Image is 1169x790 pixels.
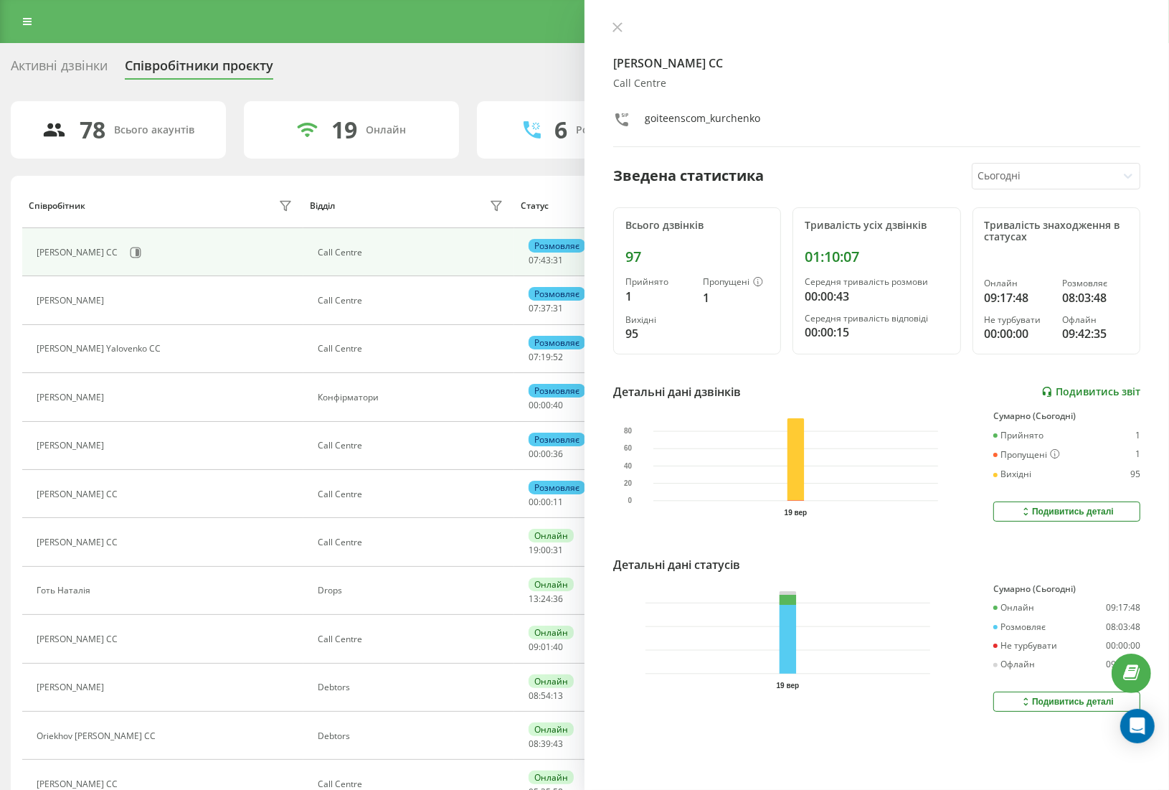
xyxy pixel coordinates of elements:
div: : : [529,594,563,604]
div: [PERSON_NAME] Yalovenko CC [37,344,164,354]
div: Call Centre [318,779,506,789]
div: Вихідні [993,469,1031,479]
span: 37 [541,302,551,314]
div: Розмовляють [577,124,646,136]
span: 39 [541,738,551,750]
div: Розмовляє [529,433,585,446]
div: Пропущені [993,449,1060,461]
div: Співробітники проєкту [125,58,273,80]
div: [PERSON_NAME] [37,296,108,306]
div: 1 [625,288,691,305]
div: Детальні дані дзвінків [613,383,741,400]
text: 40 [624,462,633,470]
button: Подивитись деталі [993,692,1140,712]
div: Сумарно (Сьогодні) [993,411,1140,421]
div: Розмовляє [529,384,585,398]
div: [PERSON_NAME] CC [37,537,121,547]
div: : : [529,545,563,555]
div: : : [529,352,563,362]
div: [PERSON_NAME] CC [37,248,121,258]
div: Онлайн [529,723,574,736]
div: Open Intercom Messenger [1120,709,1155,743]
div: Статус [521,201,549,211]
span: 31 [553,544,563,556]
div: [PERSON_NAME] CC [37,634,121,644]
div: Розмовляє [529,481,585,494]
span: 36 [553,448,563,460]
div: Call Centre [613,77,1140,90]
div: Debtors [318,682,506,692]
span: 13 [529,593,539,605]
button: Подивитись деталі [993,502,1140,522]
span: 08 [529,690,539,702]
div: 01:10:07 [805,248,948,265]
span: 00 [541,496,551,508]
div: 97 [625,248,769,265]
div: 09:17:48 [985,289,1051,306]
span: 09 [529,641,539,653]
div: Онлайн [529,529,574,542]
span: 07 [529,254,539,266]
span: 00 [541,544,551,556]
div: : : [529,642,563,652]
div: Call Centre [318,537,506,547]
div: 09:42:35 [1062,325,1128,342]
div: Oriekhov [PERSON_NAME] CC [37,731,159,741]
h4: [PERSON_NAME] CC [613,55,1140,72]
div: Подивитись деталі [1020,696,1114,707]
div: Не турбувати [985,315,1051,325]
div: Call Centre [318,248,506,258]
div: 00:00:43 [805,288,948,305]
a: Подивитись звіт [1041,386,1140,398]
div: Детальні дані статусів [613,556,740,573]
span: 36 [553,593,563,605]
div: 1 [703,289,769,306]
div: : : [529,400,563,410]
div: 78 [80,116,106,144]
div: Конфірматори [318,392,506,403]
div: Онлайн [529,626,574,639]
div: 00:00:00 [1106,641,1140,651]
div: : : [529,304,563,314]
div: 08:03:48 [1062,289,1128,306]
div: Онлайн [993,603,1034,613]
div: Подивитись деталі [1020,506,1114,517]
div: Не турбувати [993,641,1057,651]
div: Call Centre [318,296,506,306]
span: 24 [541,593,551,605]
div: 08:03:48 [1106,622,1140,632]
div: Розмовляє [529,239,585,253]
span: 00 [541,399,551,411]
div: 09:42:35 [1106,659,1140,669]
div: [PERSON_NAME] [37,392,108,403]
div: 1 [1135,431,1140,441]
text: 80 [624,427,633,435]
span: 07 [529,302,539,314]
span: 08 [529,738,539,750]
div: 09:17:48 [1106,603,1140,613]
span: 31 [553,302,563,314]
div: Онлайн [366,124,407,136]
div: Співробітник [29,201,85,211]
div: : : [529,497,563,507]
span: 19 [529,544,539,556]
span: 43 [541,254,551,266]
div: [PERSON_NAME] CC [37,489,121,499]
span: 19 [541,351,551,363]
div: Зведена статистика [613,165,764,187]
div: Сумарно (Сьогодні) [993,584,1140,594]
div: goiteenscom_kurchenko [645,111,760,132]
div: 6 [555,116,568,144]
span: 52 [553,351,563,363]
div: 19 [332,116,358,144]
div: Всього акаунтів [115,124,195,136]
div: 1 [1135,449,1140,461]
div: 95 [1130,469,1140,479]
div: 95 [625,325,691,342]
text: 60 [624,445,633,453]
span: 00 [541,448,551,460]
div: Готь Наталія [37,586,94,596]
div: Розмовляє [1062,278,1128,288]
div: Середня тривалість розмови [805,277,948,287]
div: Офлайн [993,659,1035,669]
